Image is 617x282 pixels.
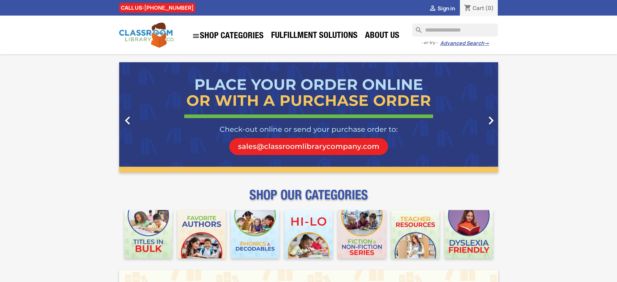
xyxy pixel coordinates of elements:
span: → [484,40,489,47]
span: Cart [473,5,484,12]
i: shopping_cart [464,5,472,12]
i:  [429,5,437,13]
i:  [120,112,136,129]
input: Search [412,24,498,37]
a: [PHONE_NUMBER] [144,4,194,11]
a:  Sign in [429,5,455,12]
img: CLC_Phonics_And_Decodables_Mobile.jpg [231,210,279,258]
i: search [412,24,420,31]
a: Next [441,62,498,172]
a: Advanced Search→ [440,40,489,47]
a: Previous [119,62,176,172]
img: Classroom Library Company [119,23,174,48]
div: CALL US: [119,3,195,13]
span: - or try - [421,40,440,46]
img: CLC_Dyslexia_Mobile.jpg [445,210,493,258]
span: Sign in [438,5,455,12]
img: CLC_Teacher_Resources_Mobile.jpg [391,210,440,258]
ul: Carousel container [119,62,498,172]
img: CLC_Favorite_Authors_Mobile.jpg [177,210,226,258]
i:  [483,112,499,129]
img: CLC_Bulk_Mobile.jpg [124,210,173,258]
img: CLC_Fiction_Nonfiction_Mobile.jpg [338,210,386,258]
span: (0) [485,5,494,12]
img: CLC_HiLo_Mobile.jpg [284,210,333,258]
i:  [192,32,200,40]
p: SHOP OUR CATEGORIES [119,193,498,205]
a: About Us [362,30,403,43]
a: Fulfillment Solutions [268,30,361,43]
a: SHOP CATEGORIES [189,29,267,43]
